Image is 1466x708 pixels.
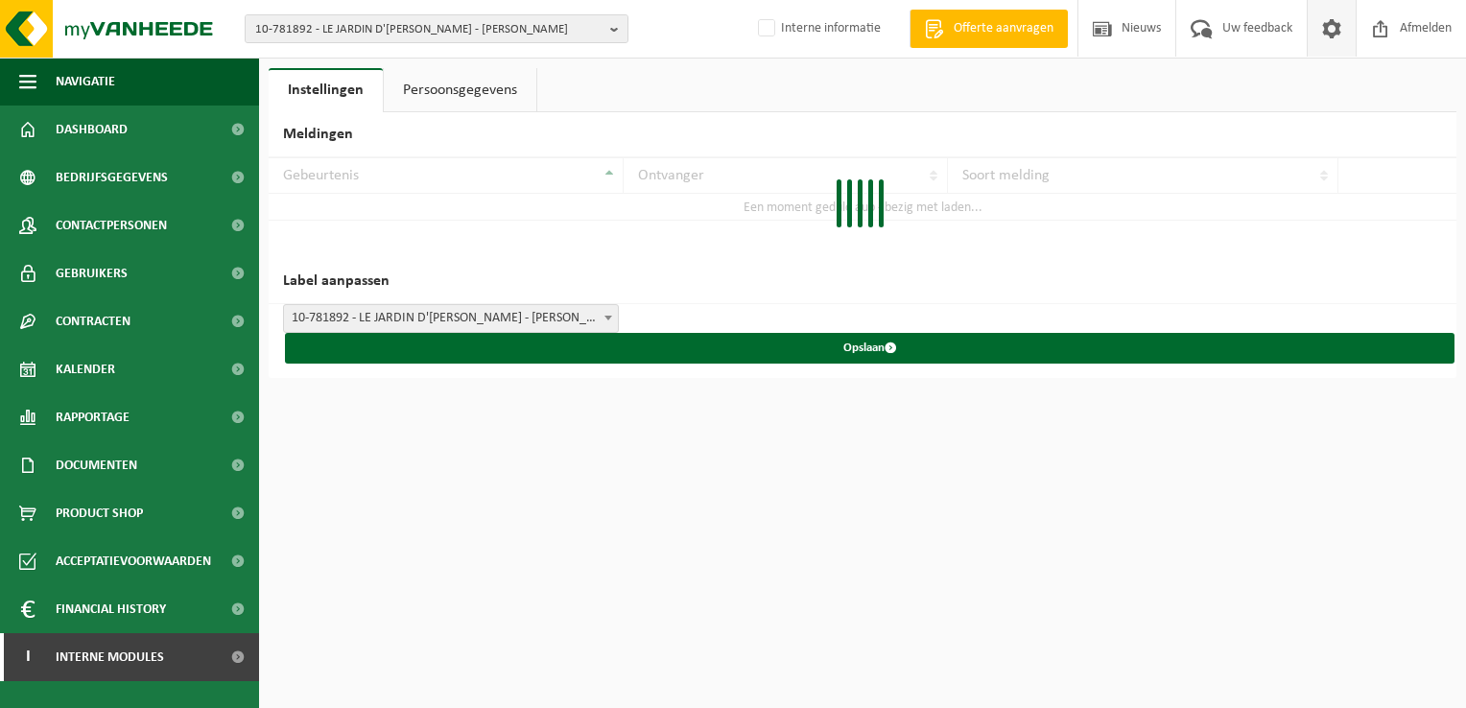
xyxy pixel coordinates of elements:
a: Offerte aanvragen [910,10,1068,48]
a: Persoonsgegevens [384,68,536,112]
h2: Label aanpassen [269,259,1456,304]
span: Contracten [56,297,130,345]
span: Acceptatievoorwaarden [56,537,211,585]
span: Bedrijfsgegevens [56,153,168,201]
span: Contactpersonen [56,201,167,249]
span: Documenten [56,441,137,489]
span: 10-781892 - LE JARDIN D'[PERSON_NAME] - [PERSON_NAME] [255,15,603,44]
span: I [19,633,36,681]
span: 10-781892 - LE JARDIN D'AUDREY SRL - HAVELANGE [283,304,619,333]
h2: Meldingen [269,112,1456,157]
button: Opslaan [285,333,1454,364]
a: Instellingen [269,68,383,112]
span: Financial History [56,585,166,633]
span: Rapportage [56,393,130,441]
span: 10-781892 - LE JARDIN D'AUDREY SRL - HAVELANGE [284,305,618,332]
button: 10-781892 - LE JARDIN D'[PERSON_NAME] - [PERSON_NAME] [245,14,628,43]
span: Gebruikers [56,249,128,297]
span: Interne modules [56,633,164,681]
span: Kalender [56,345,115,393]
span: Offerte aanvragen [949,19,1058,38]
span: Dashboard [56,106,128,153]
span: Navigatie [56,58,115,106]
span: Product Shop [56,489,143,537]
label: Interne informatie [754,14,881,43]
